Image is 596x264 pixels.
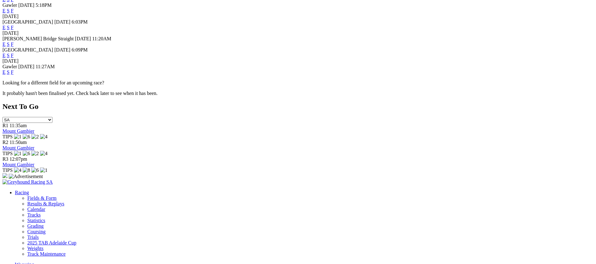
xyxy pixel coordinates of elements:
div: [DATE] [2,30,594,36]
a: F [11,53,14,58]
span: [GEOGRAPHIC_DATA] [2,19,53,25]
a: Mount Gambier [2,162,34,167]
a: Results & Replays [27,201,64,206]
span: TIPS [2,168,13,173]
a: E [2,53,6,58]
a: Track Maintenance [27,251,65,257]
span: TIPS [2,134,13,139]
a: Calendar [27,207,45,212]
a: F [11,25,14,30]
img: 2 [31,134,39,140]
img: 4 [40,151,47,156]
span: 6:03PM [72,19,88,25]
span: R2 [2,140,8,145]
span: R1 [2,123,8,128]
a: E [2,8,6,13]
span: 12:07pm [10,156,27,162]
img: 4 [40,134,47,140]
a: Mount Gambier [2,145,34,150]
a: Fields & Form [27,195,56,201]
img: Greyhound Racing SA [2,179,53,185]
span: [DATE] [54,19,70,25]
span: TIPS [2,151,13,156]
span: 11:35am [10,123,27,128]
a: Weights [27,246,43,251]
a: S [7,25,10,30]
img: 1 [14,134,21,140]
span: [DATE] [75,36,91,41]
img: 1 [40,168,47,173]
h2: Next To Go [2,102,594,111]
span: 6:09PM [72,47,88,52]
a: Trials [27,235,39,240]
span: 11:20AM [92,36,111,41]
span: Gawler [2,2,17,8]
img: Advertisement [9,174,43,179]
span: [PERSON_NAME] Bridge Straight [2,36,74,41]
a: S [7,69,10,75]
a: Mount Gambier [2,128,34,134]
a: Tracks [27,212,41,217]
div: [DATE] [2,58,594,64]
partial: It probably hasn't been finalised yet. Check back later to see when it has been. [2,91,158,96]
img: 2 [31,151,39,156]
span: [DATE] [18,2,34,8]
a: Racing [15,190,29,195]
img: 1 [14,151,21,156]
a: Grading [27,223,43,229]
a: S [7,53,10,58]
a: F [11,42,14,47]
a: F [11,69,14,75]
p: Looking for a different field for an upcoming race? [2,80,594,86]
span: 5:18PM [36,2,52,8]
a: 2025 TAB Adelaide Cup [27,240,76,245]
span: Gawler [2,64,17,69]
span: 11:27AM [36,64,55,69]
img: 4 [14,168,21,173]
a: S [7,8,10,13]
a: E [2,25,6,30]
a: Statistics [27,218,45,223]
img: 6 [23,134,30,140]
span: [GEOGRAPHIC_DATA] [2,47,53,52]
a: Coursing [27,229,46,234]
img: 15187_Greyhounds_GreysPlayCentral_Resize_SA_WebsiteBanner_300x115_2025.jpg [2,173,7,178]
span: [DATE] [54,47,70,52]
div: [DATE] [2,14,594,19]
a: E [2,42,6,47]
a: E [2,69,6,75]
span: 11:50am [10,140,27,145]
span: [DATE] [18,64,34,69]
a: S [7,42,10,47]
img: 6 [23,151,30,156]
a: F [11,8,14,13]
img: 8 [23,168,30,173]
img: 6 [31,168,39,173]
span: R3 [2,156,8,162]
